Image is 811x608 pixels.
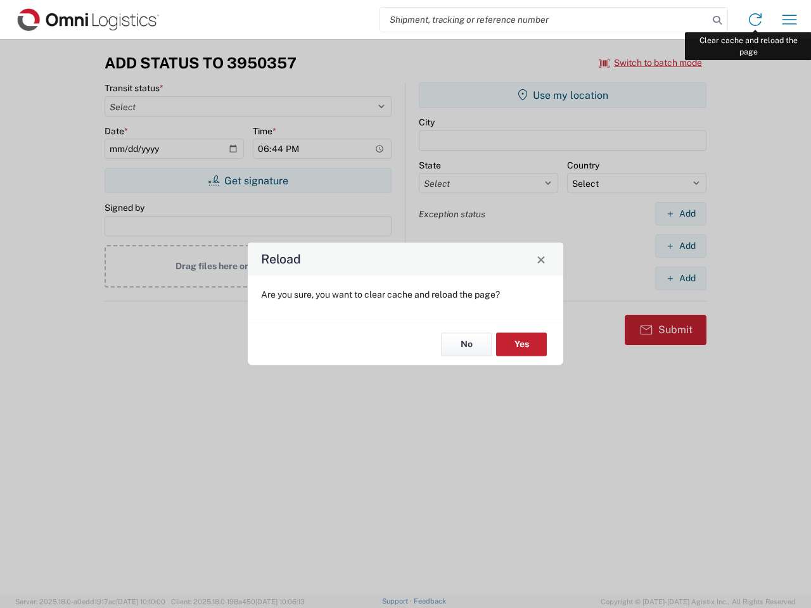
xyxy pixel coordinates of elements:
button: Close [532,250,550,268]
p: Are you sure, you want to clear cache and reload the page? [261,289,550,300]
h4: Reload [261,250,301,269]
input: Shipment, tracking or reference number [380,8,708,32]
button: No [441,332,492,356]
button: Yes [496,332,547,356]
